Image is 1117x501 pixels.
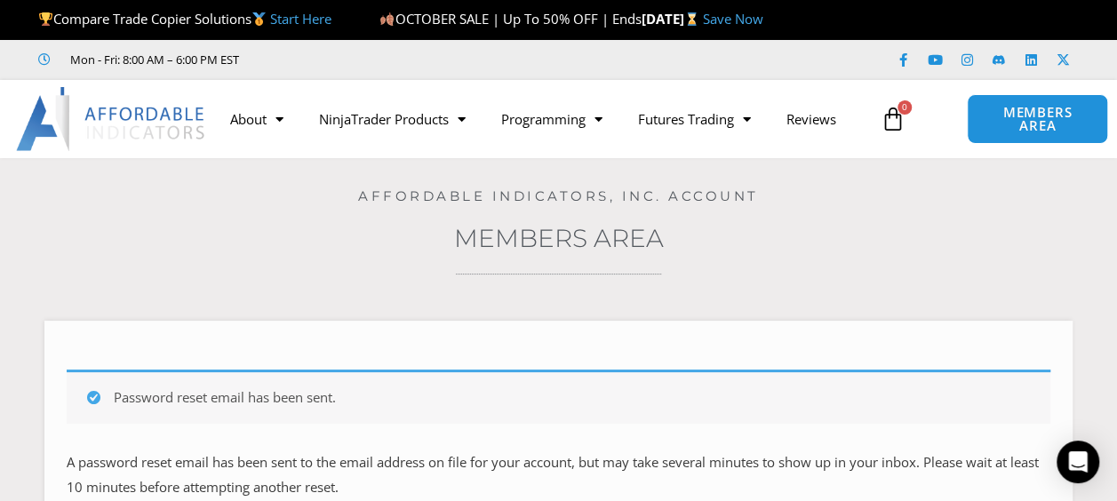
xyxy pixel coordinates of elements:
span: 0 [898,100,912,115]
span: MEMBERS AREA [985,106,1089,132]
a: Futures Trading [620,99,769,139]
img: 🏆 [39,12,52,26]
span: Mon - Fri: 8:00 AM – 6:00 PM EST [66,49,239,70]
a: Reviews [769,99,854,139]
a: Start Here [270,10,331,28]
strong: [DATE] [641,10,702,28]
span: OCTOBER SALE | Up To 50% OFF | Ends [379,10,641,28]
span: Compare Trade Copier Solutions [38,10,331,28]
img: ⌛ [685,12,698,26]
a: NinjaTrader Products [301,99,483,139]
a: Affordable Indicators, Inc. Account [358,187,759,204]
div: Password reset email has been sent. [67,370,1050,424]
a: About [212,99,301,139]
nav: Menu [212,99,872,139]
a: Save Now [703,10,763,28]
a: MEMBERS AREA [967,94,1107,144]
img: 🥇 [252,12,266,26]
img: LogoAI | Affordable Indicators – NinjaTrader [16,87,207,151]
a: 0 [854,93,932,145]
img: 🍂 [380,12,394,26]
iframe: Customer reviews powered by Trustpilot [264,51,531,68]
a: Programming [483,99,620,139]
p: A password reset email has been sent to the email address on file for your account, but may take ... [67,450,1050,500]
div: Open Intercom Messenger [1057,441,1099,483]
a: Members Area [454,223,664,253]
